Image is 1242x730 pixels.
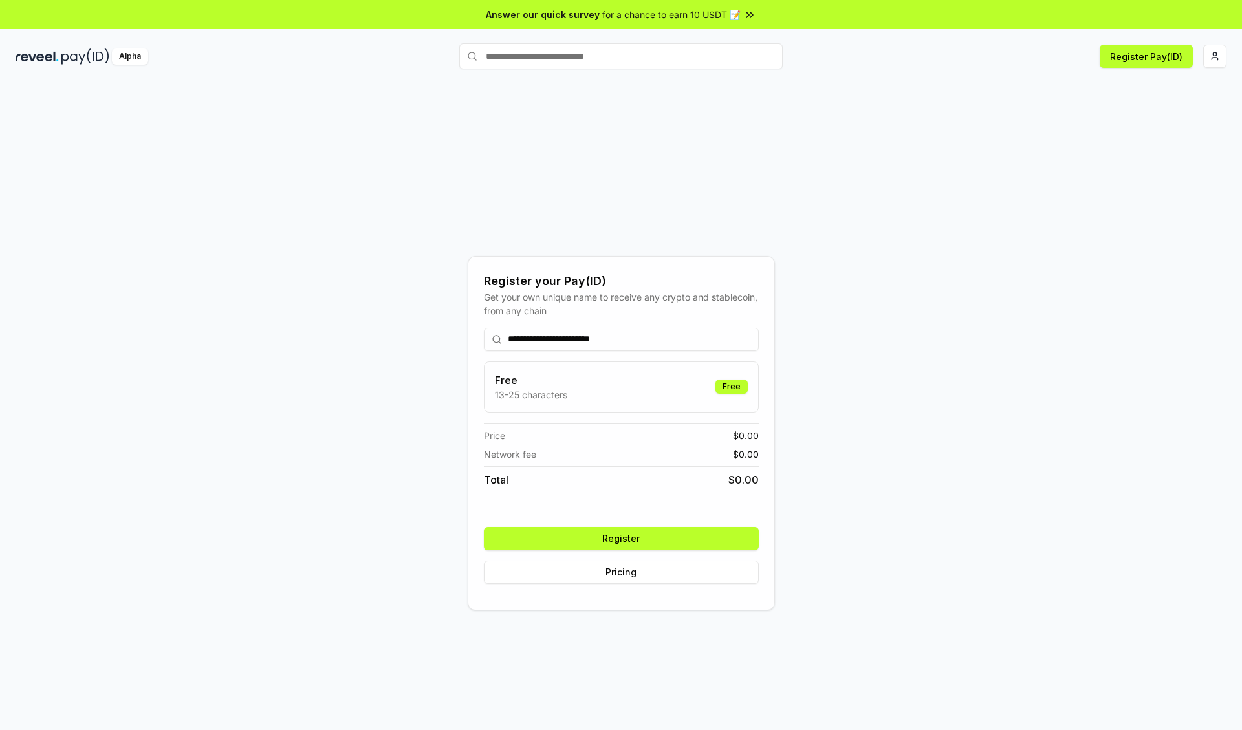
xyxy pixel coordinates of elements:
[484,290,759,317] div: Get your own unique name to receive any crypto and stablecoin, from any chain
[733,429,759,442] span: $ 0.00
[16,48,59,65] img: reveel_dark
[112,48,148,65] div: Alpha
[1100,45,1193,68] button: Register Pay(ID)
[484,447,536,461] span: Network fee
[484,527,759,550] button: Register
[602,8,741,21] span: for a chance to earn 10 USDT 📝
[484,272,759,290] div: Register your Pay(ID)
[484,472,508,488] span: Total
[495,372,567,388] h3: Free
[715,380,748,394] div: Free
[728,472,759,488] span: $ 0.00
[733,447,759,461] span: $ 0.00
[484,429,505,442] span: Price
[61,48,109,65] img: pay_id
[495,388,567,402] p: 13-25 characters
[486,8,600,21] span: Answer our quick survey
[484,561,759,584] button: Pricing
